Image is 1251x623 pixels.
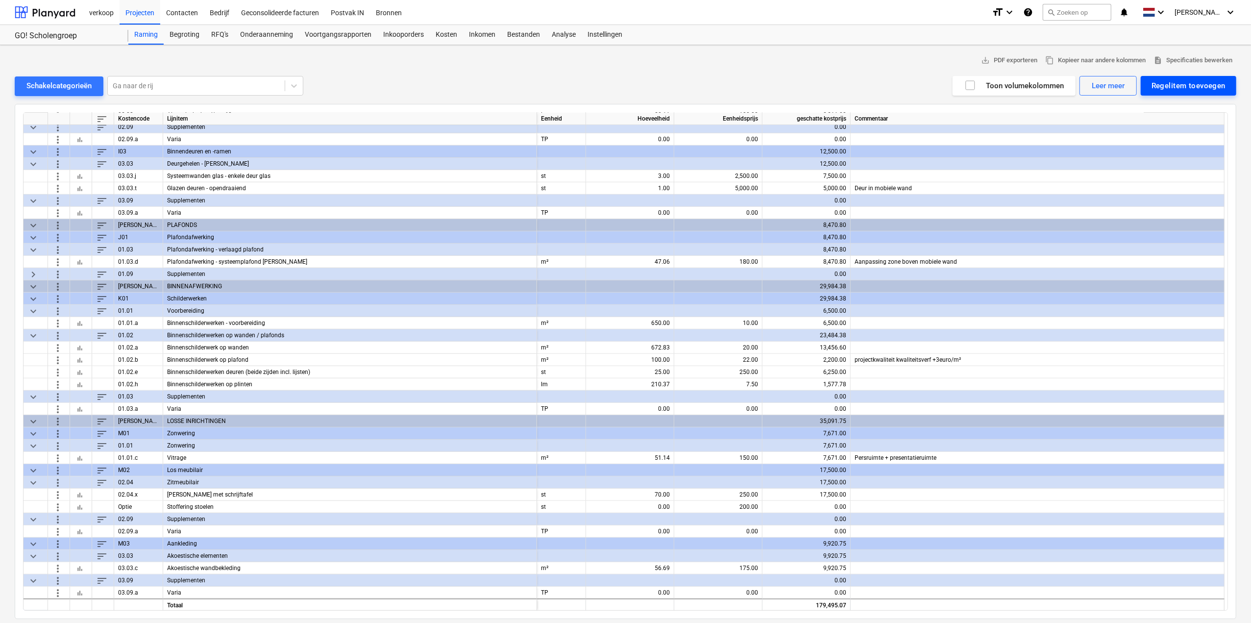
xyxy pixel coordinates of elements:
div: 8,470.80 [766,231,846,244]
div: Vitrage [163,452,537,464]
span: sort [96,440,108,451]
span: sort [96,513,108,525]
div: 01.01.a [114,317,163,329]
span: more_vert [52,501,64,513]
span: keyboard_arrow_down [27,513,39,525]
div: M02 [114,464,163,476]
span: sort [96,391,108,402]
div: Commentaar [851,113,1225,125]
div: 1.00 [590,182,670,195]
span: sort [96,538,108,549]
div: 03.09.a [114,207,163,219]
div: st [537,170,586,182]
div: [PERSON_NAME] K [114,280,163,293]
div: 03.09.a [114,587,163,599]
span: bar_chart [76,209,84,217]
div: Leer meer [1092,79,1125,92]
div: Onderaanneming [234,25,299,45]
span: sort [96,280,108,292]
span: sort [96,219,108,231]
div: 0.00 [590,133,670,146]
span: more_vert [52,317,64,329]
button: Kopieer naar andere kolommen [1041,53,1150,68]
span: more_vert [52,182,64,194]
div: 03.03.t [114,182,163,195]
div: st [537,366,586,378]
span: more_vert [52,525,64,537]
div: 3.00 [590,170,670,182]
span: Specificaties bewerken [1153,55,1232,66]
div: 01.03 [114,244,163,256]
span: keyboard_arrow_right [27,268,39,280]
div: [PERSON_NAME] M [114,415,163,427]
div: Deurgehelen - [PERSON_NAME] [163,158,537,170]
span: more_vert [52,391,64,402]
a: Raming [128,25,164,45]
span: sort [96,121,108,133]
div: 01.02.h [114,378,163,391]
span: bar_chart [76,319,84,327]
span: keyboard_arrow_down [27,219,39,231]
span: sort [96,427,108,439]
span: more_vert [52,378,64,390]
span: keyboard_arrow_down [27,464,39,476]
div: TP [537,403,586,415]
span: keyboard_arrow_down [27,121,39,133]
div: Supplementen [163,195,537,207]
div: RFQ's [205,25,234,45]
span: sort [96,305,108,317]
span: sort [96,146,108,157]
div: 01.01 [114,440,163,452]
div: Akoestische wandbekleding [163,562,537,574]
button: Schakelcategorieën [15,76,103,96]
div: TP [537,207,586,219]
div: J01 [114,231,163,244]
span: description [1153,56,1162,65]
span: bar_chart [76,356,84,364]
span: more_vert [52,574,64,586]
button: Zoeken op [1043,4,1111,21]
span: sort [96,476,108,488]
span: PDF exporteren [981,55,1037,66]
div: 20.00 [678,342,758,354]
div: Plafondafwerking [163,231,537,244]
div: 0.00 [766,268,846,280]
span: keyboard_arrow_down [27,305,39,317]
span: more_vert [52,256,64,268]
span: sort [96,231,108,243]
span: more_vert [52,427,64,439]
span: keyboard_arrow_down [27,391,39,402]
div: 12,500.00 [766,146,846,158]
span: bar_chart [76,368,84,376]
span: Kopieer naar andere kolommen [1045,55,1146,66]
div: Supplementen [163,268,537,280]
div: Glazen deuren - opendraaiend [163,182,537,195]
div: Binnenschilderwerken op plinten [163,378,537,391]
span: keyboard_arrow_down [27,280,39,292]
i: notifications [1119,6,1129,18]
div: 100.00 [590,354,670,366]
div: Plafondafwerking - systeemplafond [PERSON_NAME] [163,256,537,268]
span: sort [96,574,108,586]
div: Varia [163,133,537,146]
span: more_vert [52,403,64,415]
a: Inkooporders [377,25,430,45]
span: sort [96,293,108,304]
span: bar_chart [76,589,84,597]
div: 01.01.c [114,452,163,464]
div: Los meubilair [163,464,537,476]
div: 29,984.38 [766,280,846,293]
span: more_vert [52,587,64,598]
div: 01.03 [114,391,163,403]
span: keyboard_arrow_down [27,538,39,549]
span: keyboard_arrow_down [27,146,39,157]
div: Kostencode [114,113,163,125]
div: Binnenschilderwerken - voorbereiding [163,317,537,329]
span: more_vert [52,133,64,145]
div: I03 [114,146,163,158]
div: Bestanden [501,25,546,45]
span: more_vert [52,489,64,500]
div: 12,500.00 [766,158,846,170]
div: 03.09 [114,574,163,587]
span: sort [96,244,108,255]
